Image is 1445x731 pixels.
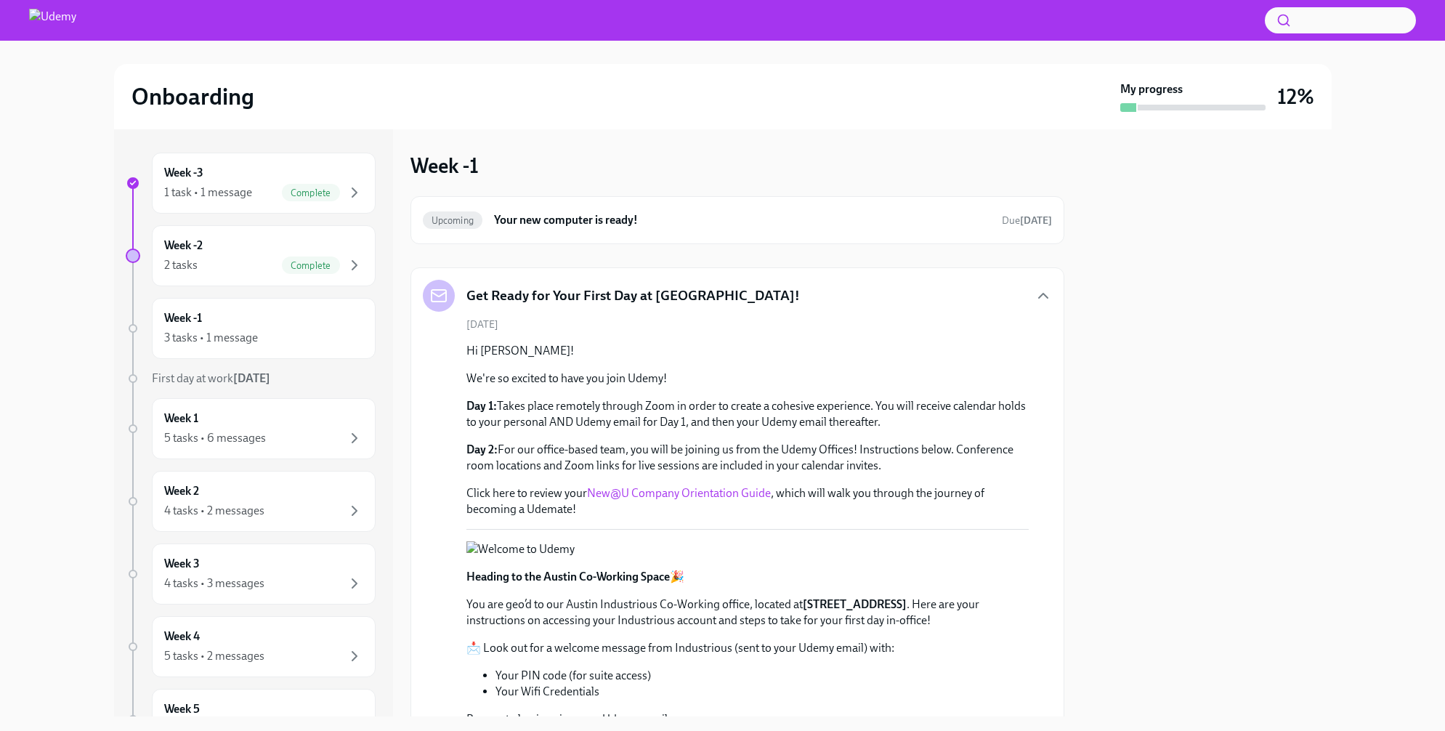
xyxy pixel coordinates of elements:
p: Takes place remotely through Zoom in order to create a cohesive experience. You will receive cale... [466,398,1029,430]
h5: Get Ready for Your First Day at [GEOGRAPHIC_DATA]! [466,286,800,305]
p: Click here to review your , which will walk you through the journey of becoming a Udemate! [466,485,1029,517]
h6: Week 4 [164,629,200,645]
p: 🎉 [466,569,1029,585]
li: Your PIN code (for suite access) [495,668,1029,684]
a: Week 45 tasks • 2 messages [126,616,376,677]
span: Upcoming [423,215,483,226]
a: UpcomingYour new computer is ready!Due[DATE] [423,209,1052,232]
h2: Onboarding [131,82,254,111]
a: New@U Company Orientation Guide [587,486,771,500]
p: Hi [PERSON_NAME]! [466,343,1029,359]
span: Due [1002,214,1052,227]
h6: Week 1 [164,411,198,427]
div: 4 tasks • 3 messages [164,575,264,591]
h3: Week -1 [410,153,479,179]
a: Week 24 tasks • 2 messages [126,471,376,532]
li: Your Wifi Credentials [495,684,1029,700]
h6: Week 5 [164,701,200,717]
div: 4 tasks • 2 messages [164,503,264,519]
h3: 12% [1277,84,1314,110]
div: 5 tasks • 6 messages [164,430,266,446]
h6: Week 2 [164,483,199,499]
strong: Day 1: [466,399,497,413]
button: Zoom image [466,541,889,557]
span: [DATE] [466,318,498,331]
h6: Week -3 [164,165,203,181]
h6: Week -1 [164,310,202,326]
span: September 6th, 2025 14:00 [1002,214,1052,227]
strong: [DATE] [233,371,270,385]
img: Udemy [29,9,76,32]
p: 📩 Look out for a welcome message from Industrious (sent to your Udemy email) with: [466,640,1029,656]
strong: Heading to the Austin Co-Working Space [466,570,670,583]
strong: Day 2: [466,443,498,456]
p: Be sure to log in using your Udemy email. [466,711,1029,727]
a: Week -13 tasks • 1 message [126,298,376,359]
span: First day at work [152,371,270,385]
strong: [DATE] [1020,214,1052,227]
div: 1 task • 1 message [164,185,252,201]
div: 3 tasks • 1 message [164,330,258,346]
div: 2 tasks [164,257,198,273]
a: Week 34 tasks • 3 messages [126,544,376,605]
p: We're so excited to have you join Udemy! [466,371,1029,387]
a: Week -22 tasksComplete [126,225,376,286]
span: Complete [282,260,340,271]
a: Week -31 task • 1 messageComplete [126,153,376,214]
p: You are geo’d to our Austin Industrious Co-Working office, located at . Here are your instruction... [466,597,1029,629]
h6: Your new computer is ready! [494,212,989,228]
div: 5 tasks • 2 messages [164,648,264,664]
strong: [STREET_ADDRESS] [803,597,907,611]
a: Week 15 tasks • 6 messages [126,398,376,459]
span: Complete [282,187,340,198]
h6: Week 3 [164,556,200,572]
h6: Week -2 [164,238,203,254]
a: First day at work[DATE] [126,371,376,387]
p: For our office-based team, you will be joining us from the Udemy Offices! Instructions below. Con... [466,442,1029,474]
strong: My progress [1120,81,1183,97]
